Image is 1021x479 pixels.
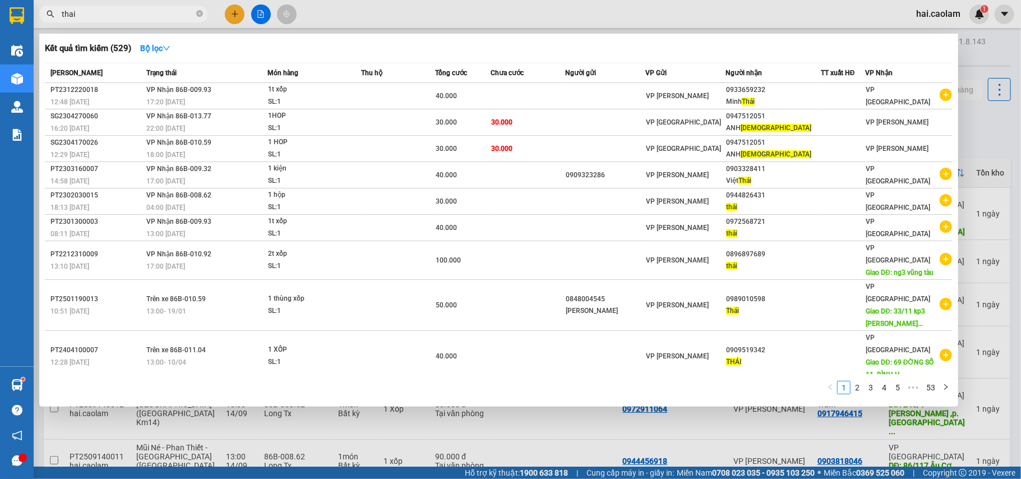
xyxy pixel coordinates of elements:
div: PT2404100007 [50,344,143,356]
div: SL: 1 [268,96,352,108]
span: VP [PERSON_NAME] [866,118,928,126]
div: SL: 1 [268,149,352,161]
li: Next 5 Pages [904,381,922,394]
div: SG2304270060 [50,110,143,122]
span: VP [PERSON_NAME] [646,301,709,309]
span: plus-circle [940,194,952,206]
div: PT2501190013 [50,293,143,305]
span: 17:00 [DATE] [146,177,185,185]
span: Người nhận [726,69,762,77]
div: 0947512051 [726,110,820,122]
span: message [12,455,22,466]
span: VP [PERSON_NAME] [866,145,928,153]
sup: 1 [21,377,25,381]
div: 0903328411 [726,163,820,175]
div: 1t xốp [268,84,352,96]
span: Người gửi [565,69,596,77]
img: warehouse-icon [11,101,23,113]
span: 12:29 [DATE] [50,151,89,159]
div: SL: 1 [268,260,352,273]
span: ••• [904,381,922,394]
span: down [163,44,170,52]
li: 1 [837,381,851,394]
span: plus-circle [940,253,952,265]
span: 10:51 [DATE] [50,307,89,315]
div: PT2312220018 [50,84,143,96]
span: VP [PERSON_NAME] [646,352,709,360]
div: PT2303160007 [50,163,143,175]
span: VP Nhận 86B-009.32 [146,165,211,173]
div: SL: 1 [268,356,352,369]
img: logo-vxr [10,7,24,24]
span: Giao DĐ: 69 ĐỜNG SỐ 11, BÌNH H... [866,358,934,379]
div: SL: 1 [268,201,352,214]
span: VP [GEOGRAPHIC_DATA] [866,165,930,185]
span: VP Gửi [645,69,667,77]
span: 12:28 [DATE] [50,358,89,366]
div: ANH [726,149,820,160]
span: Thái [726,307,739,315]
span: Thái [742,98,755,105]
span: Món hàng [267,69,298,77]
span: 40.000 [436,224,457,232]
div: 0989010598 [726,293,820,305]
span: 30.000 [436,145,457,153]
span: 30.000 [492,145,513,153]
span: plus-circle [940,298,952,310]
span: Thu hộ [361,69,382,77]
div: 0972568721 [726,216,820,228]
div: 1 XỐP [268,344,352,356]
div: 2t xốp [268,248,352,260]
span: VP Nhận 86B-010.92 [146,250,211,258]
li: Previous Page [824,381,837,394]
span: VP [GEOGRAPHIC_DATA] [866,244,930,264]
span: VP [PERSON_NAME] [646,171,709,179]
div: 0848004545 [566,293,645,305]
div: SL: 1 [268,175,352,187]
span: question-circle [12,405,22,416]
span: close-circle [196,9,203,20]
span: VP [GEOGRAPHIC_DATA] [646,145,721,153]
button: Bộ lọcdown [131,39,179,57]
div: 0909519342 [726,344,820,356]
div: 1 kiện [268,163,352,175]
a: 5 [891,381,904,394]
div: [PERSON_NAME] [566,305,645,317]
span: 30.000 [492,118,513,126]
span: 100.000 [436,256,461,264]
div: SL: 1 [268,228,352,240]
span: Giao DĐ: ng3 vũng tàu [866,269,934,277]
li: 2 [851,381,864,394]
span: Trên xe 86B-010.59 [146,295,206,303]
div: PT2301300003 [50,216,143,228]
span: search [47,10,54,18]
div: 1t xốp [268,215,352,228]
span: 13:00 - 10/04 [146,358,186,366]
span: VP [GEOGRAPHIC_DATA] [866,86,930,106]
span: left [827,384,834,390]
span: VP [GEOGRAPHIC_DATA] [866,191,930,211]
span: 17:00 [DATE] [146,262,185,270]
span: 14:58 [DATE] [50,177,89,185]
span: 18:13 [DATE] [50,204,89,211]
span: [DEMOGRAPHIC_DATA] [741,150,811,158]
span: 04:00 [DATE] [146,204,185,211]
div: 1 hộp [268,189,352,201]
span: THÁI [726,358,741,366]
div: 0909323286 [566,169,645,181]
a: 53 [923,381,939,394]
span: VP [PERSON_NAME] [646,197,709,205]
span: VP Nhận 86B-009.93 [146,218,211,225]
div: 1HOP [268,110,352,122]
div: 1 HOP [268,136,352,149]
span: Chưa cước [491,69,524,77]
span: 22:00 [DATE] [146,125,185,132]
span: Trên xe 86B-011.04 [146,346,206,354]
span: 13:00 [DATE] [146,230,185,238]
span: 08:11 [DATE] [50,230,89,238]
span: VP [GEOGRAPHIC_DATA] [866,334,930,354]
span: 30.000 [436,118,457,126]
a: 3 [865,381,877,394]
span: 30.000 [436,197,457,205]
span: 18:00 [DATE] [146,151,185,159]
